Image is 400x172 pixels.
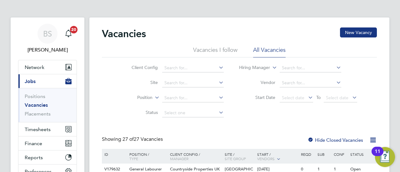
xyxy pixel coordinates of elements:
[117,95,152,101] label: Position
[280,64,341,72] input: Search for...
[25,155,43,160] span: Reports
[18,60,77,74] button: Network
[162,79,224,87] input: Search for...
[326,95,348,101] span: Select date
[122,65,158,70] label: Client Config
[102,136,164,143] div: Showing
[18,74,77,88] button: Jobs
[162,109,224,117] input: Select one
[257,156,275,161] span: Vendors
[18,24,77,54] a: BS[PERSON_NAME]
[18,150,77,164] button: Reports
[162,94,224,102] input: Search for...
[62,24,75,44] a: 20
[25,111,51,117] a: Placements
[122,136,134,142] span: 27 of
[223,149,256,164] div: Site /
[375,147,395,167] button: Open Resource Center, 11 new notifications
[349,149,376,160] div: Status
[18,136,77,150] button: Finance
[18,46,77,54] span: Beth Seddon
[168,149,223,164] div: Client Config /
[43,30,52,38] span: BS
[340,27,377,37] button: New Vacancy
[314,93,322,101] span: To
[170,156,188,161] span: Manager
[316,149,332,160] div: Sub
[25,102,48,108] a: Vacancies
[18,88,77,122] div: Jobs
[103,149,125,160] div: ID
[25,140,42,146] span: Finance
[25,126,51,132] span: Timesheets
[25,93,45,99] a: Positions
[256,149,299,165] div: Start /
[125,149,168,164] div: Position /
[253,46,286,57] li: All Vacancies
[307,137,363,143] label: Hide Closed Vacancies
[375,151,380,160] div: 11
[122,110,158,115] label: Status
[25,64,44,70] span: Network
[102,27,146,40] h2: Vacancies
[299,149,316,160] div: Reqd
[282,95,304,101] span: Select date
[257,167,298,172] div: [DATE]
[239,95,275,100] label: Start Date
[70,26,77,33] span: 20
[239,80,275,85] label: Vendor
[122,136,163,142] span: 27 Vacancies
[122,80,158,85] label: Site
[332,149,348,160] div: Conf
[18,122,77,136] button: Timesheets
[234,65,270,71] label: Hiring Manager
[280,79,341,87] input: Search for...
[25,78,36,84] span: Jobs
[193,46,237,57] li: Vacancies I follow
[225,156,246,161] span: Site Group
[162,64,224,72] input: Search for...
[129,156,138,161] span: Type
